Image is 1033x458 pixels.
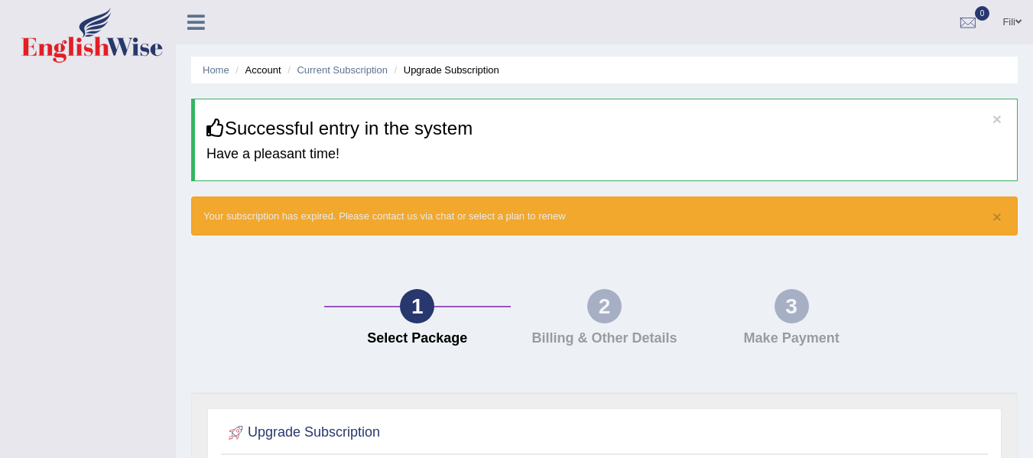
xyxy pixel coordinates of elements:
h3: Successful entry in the system [206,119,1005,138]
h4: Select Package [332,331,504,346]
h4: Have a pleasant time! [206,147,1005,162]
h4: Make Payment [706,331,878,346]
h2: Upgrade Subscription [225,421,380,444]
div: 2 [587,289,622,323]
div: Your subscription has expired. Please contact us via chat or select a plan to renew [191,197,1018,235]
span: 0 [975,6,990,21]
button: × [992,209,1002,225]
a: Home [203,64,229,76]
div: 1 [400,289,434,323]
a: Current Subscription [297,64,388,76]
li: Upgrade Subscription [391,63,499,77]
button: × [992,111,1002,127]
li: Account [232,63,281,77]
div: 3 [775,289,809,323]
h4: Billing & Other Details [518,331,690,346]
